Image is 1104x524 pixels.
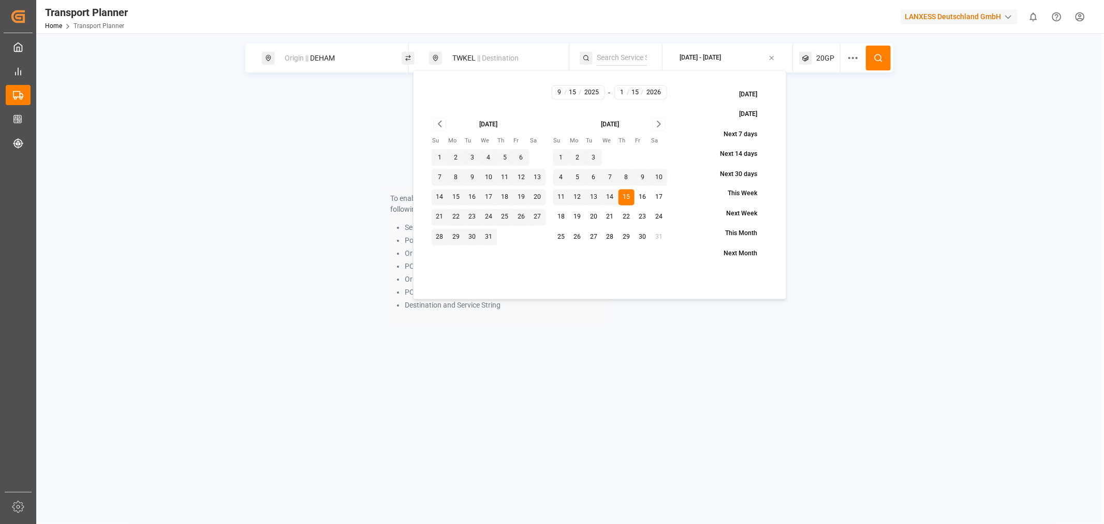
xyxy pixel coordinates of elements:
[405,261,605,272] li: POL and Service String
[553,169,569,186] button: 4
[433,118,446,131] button: Go to previous month
[432,136,448,146] th: Sunday
[669,48,786,68] button: [DATE] - [DATE]
[405,235,605,246] li: Port Pair
[629,88,642,97] input: D
[448,149,464,166] button: 2
[581,88,602,97] input: YYYY
[704,185,768,203] button: This Week
[390,193,605,215] p: To enable searching, add ETA, ETD, containerType and one of the following:
[602,229,619,245] button: 28
[585,149,602,166] button: 3
[901,7,1022,26] button: LANXESS Deutschland GmbH
[585,136,602,146] th: Tuesday
[608,85,610,100] div: -
[529,136,546,146] th: Saturday
[569,169,586,186] button: 5
[680,53,721,63] div: [DATE] - [DATE]
[446,49,558,68] div: TWKEL
[618,229,635,245] button: 29
[279,49,391,68] div: DEHAM
[618,136,635,146] th: Thursday
[700,245,768,263] button: Next Month
[497,209,513,226] button: 25
[702,205,768,223] button: Next Week
[480,229,497,245] button: 31
[432,169,448,186] button: 7
[641,88,643,97] span: /
[597,50,647,66] input: Search Service String
[635,209,651,226] button: 23
[405,274,605,285] li: Origin and Service String
[566,88,579,97] input: D
[432,189,448,206] button: 14
[601,120,619,129] div: [DATE]
[618,209,635,226] button: 22
[553,149,569,166] button: 1
[432,209,448,226] button: 21
[497,169,513,186] button: 11
[448,229,464,245] button: 29
[564,88,567,97] span: /
[627,88,629,97] span: /
[579,88,581,97] span: /
[464,229,481,245] button: 30
[464,209,481,226] button: 23
[618,169,635,186] button: 8
[497,149,513,166] button: 5
[715,85,768,104] button: [DATE]
[464,149,481,166] button: 3
[553,136,569,146] th: Sunday
[464,169,481,186] button: 9
[553,229,569,245] button: 25
[45,5,128,20] div: Transport Planner
[585,229,602,245] button: 27
[480,169,497,186] button: 10
[1022,5,1045,28] button: show 0 new notifications
[602,136,619,146] th: Wednesday
[513,169,529,186] button: 12
[553,209,569,226] button: 18
[497,189,513,206] button: 18
[1045,5,1068,28] button: Help Center
[651,189,667,206] button: 17
[651,136,667,146] th: Saturday
[448,136,464,146] th: Monday
[477,54,519,62] span: || Destination
[651,209,667,226] button: 24
[643,88,665,97] input: YYYY
[569,149,586,166] button: 2
[696,165,768,183] button: Next 30 days
[513,136,529,146] th: Friday
[480,149,497,166] button: 4
[529,169,546,186] button: 13
[497,136,513,146] th: Thursday
[480,189,497,206] button: 17
[405,248,605,259] li: Origin and Destination
[432,229,448,245] button: 28
[513,189,529,206] button: 19
[569,189,586,206] button: 12
[585,189,602,206] button: 13
[651,169,667,186] button: 10
[700,125,768,143] button: Next 7 days
[618,189,635,206] button: 15
[635,136,651,146] th: Friday
[602,169,619,186] button: 7
[513,149,529,166] button: 6
[701,225,768,243] button: This Month
[480,209,497,226] button: 24
[569,229,586,245] button: 26
[285,54,309,62] span: Origin ||
[554,88,565,97] input: M
[432,149,448,166] button: 1
[448,209,464,226] button: 22
[529,189,546,206] button: 20
[529,209,546,226] button: 27
[405,287,605,298] li: POD and Service String
[569,136,586,146] th: Monday
[45,22,62,30] a: Home
[616,88,627,97] input: M
[635,229,651,245] button: 30
[464,136,481,146] th: Tuesday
